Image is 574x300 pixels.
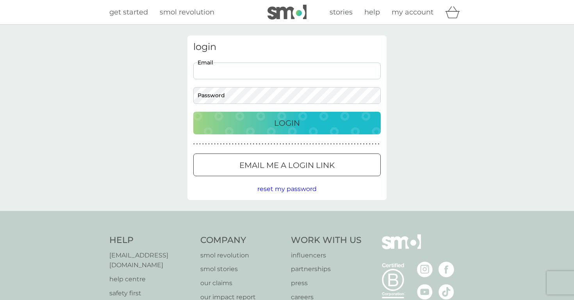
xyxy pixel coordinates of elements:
p: ● [250,142,251,146]
p: ● [375,142,376,146]
p: ● [360,142,362,146]
p: ● [369,142,371,146]
img: smol [267,5,307,20]
p: ● [214,142,216,146]
a: press [291,278,362,288]
p: ● [253,142,255,146]
p: ● [211,142,213,146]
p: ● [244,142,246,146]
h4: Work With Us [291,234,362,246]
p: [EMAIL_ADDRESS][DOMAIN_NAME] [109,250,193,270]
a: get started [109,7,148,18]
p: ● [205,142,207,146]
a: smol revolution [200,250,283,261]
a: smol revolution [160,7,214,18]
p: ● [220,142,222,146]
button: Login [193,112,381,134]
p: ● [217,142,219,146]
p: ● [330,142,332,146]
a: my account [392,7,433,18]
img: visit the smol Facebook page [439,262,454,277]
a: help centre [109,274,193,284]
p: ● [271,142,272,146]
p: ● [312,142,314,146]
p: ● [247,142,248,146]
p: ● [265,142,266,146]
p: ● [351,142,353,146]
p: ● [285,142,287,146]
p: ● [324,142,326,146]
p: ● [321,142,323,146]
button: Email me a login link [193,154,381,176]
p: ● [357,142,358,146]
p: ● [259,142,260,146]
p: ● [307,142,308,146]
p: ● [378,142,380,146]
h3: login [193,41,381,53]
p: ● [193,142,195,146]
p: Email me a login link [239,159,335,171]
span: my account [392,8,433,16]
p: ● [316,142,317,146]
p: ● [345,142,347,146]
p: ● [298,142,299,146]
p: ● [283,142,284,146]
p: ● [294,142,296,146]
span: help [364,8,380,16]
p: ● [262,142,263,146]
p: ● [238,142,239,146]
span: reset my password [257,185,317,193]
p: ● [336,142,338,146]
a: stories [330,7,353,18]
a: help [364,7,380,18]
h4: Help [109,234,193,246]
span: get started [109,8,148,16]
img: smol [382,234,421,261]
p: ● [342,142,344,146]
p: ● [196,142,198,146]
p: ● [348,142,350,146]
img: visit the smol Tiktok page [439,284,454,300]
span: stories [330,8,353,16]
a: smol stories [200,264,283,274]
p: ● [318,142,320,146]
p: ● [226,142,228,146]
p: ● [280,142,281,146]
span: smol revolution [160,8,214,16]
p: ● [309,142,311,146]
div: basket [445,4,465,20]
p: ● [223,142,225,146]
p: ● [339,142,341,146]
p: ● [229,142,231,146]
p: ● [327,142,329,146]
p: ● [268,142,269,146]
img: visit the smol Instagram page [417,262,433,277]
p: ● [366,142,367,146]
h4: Company [200,234,283,246]
a: partnerships [291,264,362,274]
p: ● [354,142,356,146]
img: visit the smol Youtube page [417,284,433,300]
p: ● [274,142,275,146]
p: ● [235,142,237,146]
p: ● [241,142,242,146]
p: ● [363,142,365,146]
p: ● [199,142,201,146]
p: ● [202,142,204,146]
p: ● [232,142,234,146]
p: ● [277,142,278,146]
a: our claims [200,278,283,288]
p: Login [274,117,300,129]
p: safety first [109,288,193,298]
button: reset my password [257,184,317,194]
p: ● [256,142,257,146]
a: influencers [291,250,362,261]
p: ● [292,142,293,146]
p: ● [303,142,305,146]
